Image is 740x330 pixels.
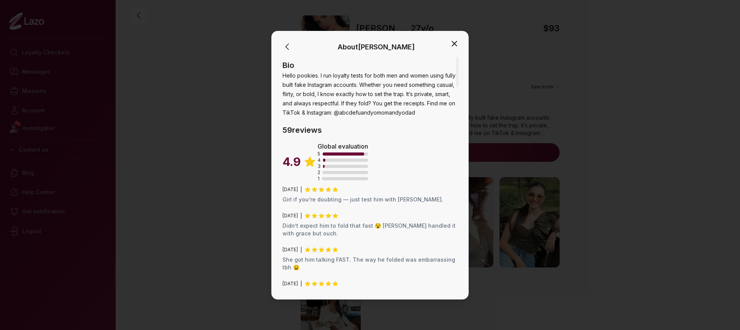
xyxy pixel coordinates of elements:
span: [DATE] [283,186,298,193]
span: Hello pookies. I run loyalty tests for both men and women using fully built fake Instagram accoun... [283,72,456,116]
h4: 59 reviews [283,125,457,135]
div: About [PERSON_NAME] [338,42,415,52]
span: 4.9 [283,155,301,169]
span: 4 [318,157,321,163]
span: 1 [318,176,320,182]
span: 5 [318,151,320,157]
p: She got him talking FAST. The way he folded was embarrassing tbh 😩 [283,256,457,271]
span: [DATE] [283,213,298,219]
span: [DATE] [283,281,298,287]
p: Bio [283,60,457,71]
p: Didn’t expect him to fold that fast 😵 [PERSON_NAME] handled it with grace but ouch. [283,222,457,237]
span: 3 [318,163,321,169]
p: Girl if you’re doubting — just test him with [PERSON_NAME]. [283,196,457,203]
span: [DATE] [283,247,298,253]
p: Global evaluation [318,142,368,151]
span: 2 [318,169,320,176]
